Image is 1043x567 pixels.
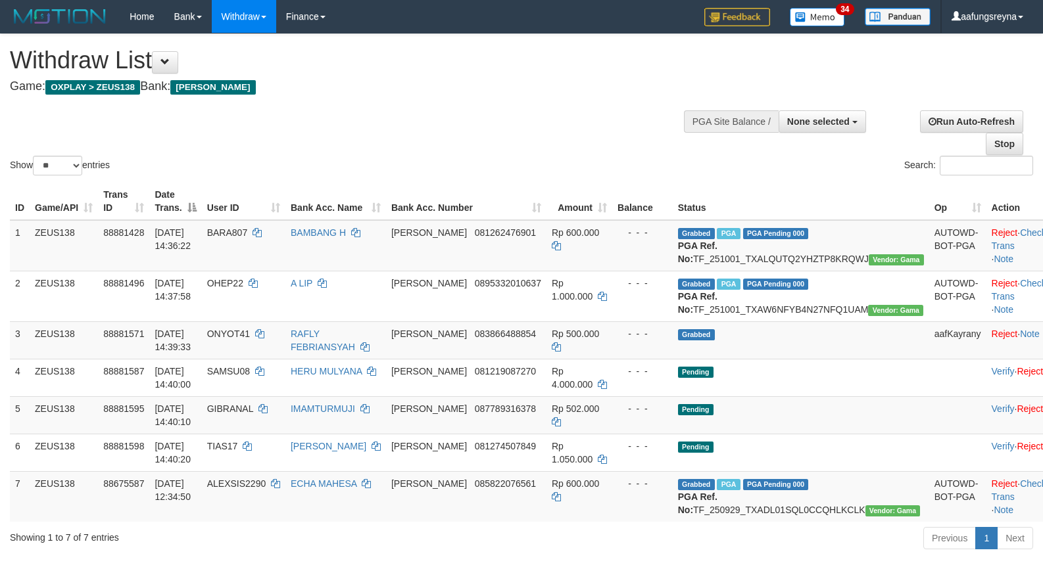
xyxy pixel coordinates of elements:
span: SAMSU08 [207,366,250,376]
a: Reject [992,278,1018,288]
td: 3 [10,321,30,359]
th: Game/API: activate to sort column ascending [30,183,98,220]
span: Rp 1.050.000 [552,441,593,465]
th: Trans ID: activate to sort column ascending [98,183,149,220]
span: [PERSON_NAME] [391,403,467,414]
a: HERU MULYANA [291,366,362,376]
span: Rp 600.000 [552,478,599,489]
a: Reject [1017,366,1043,376]
span: 88881428 [103,227,144,238]
a: Note [1020,329,1040,339]
span: Rp 1.000.000 [552,278,593,302]
span: [PERSON_NAME] [391,227,467,238]
span: [DATE] 14:39:33 [155,329,191,352]
span: [DATE] 14:40:10 [155,403,191,427]
span: 88881587 [103,366,144,376]
b: PGA Ref. No: [678,291,717,315]
input: Search: [940,156,1033,175]
b: PGA Ref. No: [678,491,717,515]
span: PGA Pending [743,279,809,290]
img: Button%20Memo.svg [790,8,845,26]
span: [PERSON_NAME] [170,80,255,95]
td: 2 [10,271,30,321]
select: Showentries [33,156,82,175]
span: [DATE] 12:34:50 [155,478,191,502]
div: Showing 1 to 7 of 7 entries [10,526,425,544]
a: IMAMTURMUJI [291,403,355,414]
span: [PERSON_NAME] [391,329,467,339]
a: Reject [992,329,1018,339]
td: AUTOWD-BOT-PGA [929,471,986,522]
span: OHEP22 [207,278,243,288]
td: aafKayrany [929,321,986,359]
span: Vendor URL: https://trx31.1velocity.biz [869,254,924,265]
th: Status [673,183,929,220]
span: [DATE] 14:37:58 [155,278,191,302]
a: Reject [992,227,1018,238]
td: ZEUS138 [30,321,98,359]
span: BARA807 [207,227,247,238]
td: ZEUS138 [30,359,98,396]
span: [PERSON_NAME] [391,278,467,288]
th: Bank Acc. Name: activate to sort column ascending [285,183,386,220]
label: Search: [904,156,1033,175]
img: Feedback.jpg [704,8,770,26]
td: 4 [10,359,30,396]
span: Pending [678,367,714,378]
td: 6 [10,434,30,471]
span: Pending [678,404,714,415]
td: AUTOWD-BOT-PGA [929,271,986,321]
th: Amount: activate to sort column ascending [546,183,612,220]
a: 1 [975,527,998,549]
span: Marked by aafsolysreylen [717,228,740,239]
label: Show entries [10,156,110,175]
span: Pending [678,442,714,453]
span: Grabbed [678,228,715,239]
th: Balance [612,183,673,220]
div: - - - [618,440,667,453]
th: User ID: activate to sort column ascending [202,183,285,220]
a: BAMBANG H [291,227,346,238]
div: - - - [618,402,667,415]
span: None selected [787,116,850,127]
td: 7 [10,471,30,522]
span: PGA Pending [743,479,809,490]
span: Rp 600.000 [552,227,599,238]
span: [DATE] 14:36:22 [155,227,191,251]
span: PGA Pending [743,228,809,239]
span: Grabbed [678,479,715,490]
a: Reject [1017,403,1043,414]
span: Vendor URL: https://trx31.1velocity.biz [865,505,921,516]
span: OXPLAY > ZEUS138 [45,80,140,95]
div: - - - [618,365,667,378]
a: Verify [992,366,1015,376]
button: None selected [779,110,866,133]
div: - - - [618,327,667,340]
h4: Game: Bank: [10,80,682,93]
span: 88675587 [103,478,144,489]
span: Copy 085822076561 to clipboard [475,478,536,489]
span: [DATE] 14:40:20 [155,441,191,465]
a: Note [994,304,1013,315]
a: Next [997,527,1033,549]
td: 5 [10,396,30,434]
span: Copy 087789316378 to clipboard [475,403,536,414]
td: ZEUS138 [30,220,98,271]
th: Date Trans.: activate to sort column descending [149,183,201,220]
span: GIBRANAL [207,403,253,414]
td: ZEUS138 [30,396,98,434]
span: Grabbed [678,279,715,290]
span: Marked by aafsolysreylen [717,279,740,290]
span: Marked by aafpengsreynich [717,479,740,490]
span: 88881496 [103,278,144,288]
th: Op: activate to sort column ascending [929,183,986,220]
span: [PERSON_NAME] [391,366,467,376]
a: Previous [923,527,976,549]
span: ONYOT41 [207,329,250,339]
span: Copy 0895332010637 to clipboard [475,278,541,288]
span: 34 [836,3,854,15]
h1: Withdraw List [10,47,682,74]
span: ALEXSIS2290 [207,478,266,489]
a: A LIP [291,278,312,288]
td: TF_251001_TXAW6NFYB4N27NFQ1UAM [673,271,929,321]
